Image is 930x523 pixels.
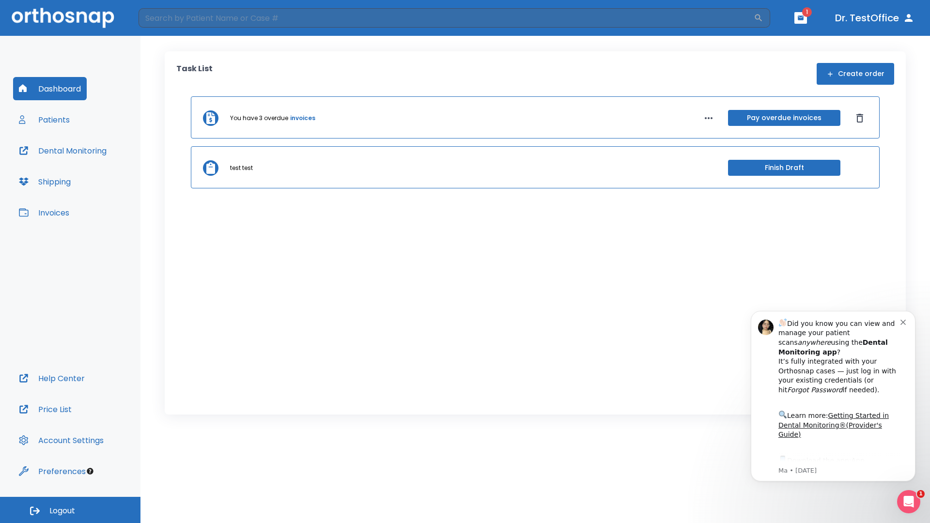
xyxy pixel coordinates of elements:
[13,201,75,224] button: Invoices
[13,77,87,100] button: Dashboard
[42,160,128,178] a: App Store
[13,460,92,483] button: Preferences
[736,296,930,497] iframe: Intercom notifications message
[817,63,894,85] button: Create order
[13,429,109,452] button: Account Settings
[86,467,94,476] div: Tooltip anchor
[831,9,918,27] button: Dr. TestOffice
[13,367,91,390] button: Help Center
[139,8,754,28] input: Search by Patient Name or Case #
[13,139,112,162] button: Dental Monitoring
[13,170,77,193] button: Shipping
[728,160,840,176] button: Finish Draft
[897,490,920,513] iframe: Intercom live chat
[49,506,75,516] span: Logout
[176,63,213,85] p: Task List
[802,7,812,17] span: 1
[12,8,114,28] img: Orthosnap
[230,164,253,172] p: test test
[230,114,288,123] p: You have 3 overdue
[917,490,925,498] span: 1
[42,158,164,207] div: Download the app: | ​ Let us know if you need help getting started!
[42,170,164,179] p: Message from Ma, sent 2w ago
[852,110,868,126] button: Dismiss
[13,108,76,131] button: Patients
[728,110,840,126] button: Pay overdue invoices
[290,114,315,123] a: invoices
[164,21,172,29] button: Dismiss notification
[13,398,77,421] button: Price List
